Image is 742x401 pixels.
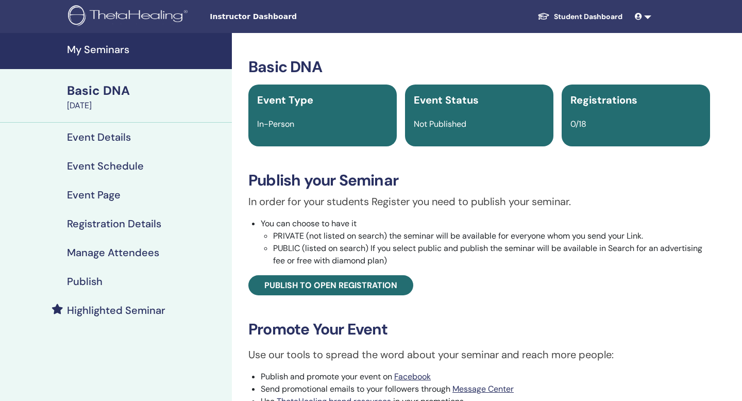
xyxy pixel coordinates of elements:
a: Publish to open registration [248,275,413,295]
li: Publish and promote your event on [261,371,710,383]
div: Basic DNA [67,82,226,99]
img: graduation-cap-white.svg [537,12,550,21]
h3: Promote Your Event [248,320,710,339]
h4: Registration Details [67,218,161,230]
img: logo.png [68,5,191,28]
h4: Event Details [67,131,131,143]
li: PRIVATE (not listed on search) the seminar will be available for everyone whom you send your Link. [273,230,710,242]
span: Registrations [570,93,637,107]
span: Event Type [257,93,313,107]
h4: Manage Attendees [67,246,159,259]
h4: My Seminars [67,43,226,56]
h4: Publish [67,275,103,288]
p: Use our tools to spread the word about your seminar and reach more people: [248,347,710,362]
a: Student Dashboard [529,7,631,26]
h4: Event Schedule [67,160,144,172]
span: In-Person [257,119,294,129]
span: Event Status [414,93,479,107]
div: [DATE] [67,99,226,112]
h4: Highlighted Seminar [67,304,165,316]
h4: Event Page [67,189,121,201]
a: Basic DNA[DATE] [61,82,232,112]
span: Publish to open registration [264,280,397,291]
a: Message Center [452,383,514,394]
span: Instructor Dashboard [210,11,364,22]
h3: Basic DNA [248,58,710,76]
h3: Publish your Seminar [248,171,710,190]
span: Not Published [414,119,466,129]
li: Send promotional emails to your followers through [261,383,710,395]
a: Facebook [394,371,431,382]
p: In order for your students Register you need to publish your seminar. [248,194,710,209]
li: You can choose to have it [261,218,710,267]
span: 0/18 [570,119,586,129]
li: PUBLIC (listed on search) If you select public and publish the seminar will be available in Searc... [273,242,710,267]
